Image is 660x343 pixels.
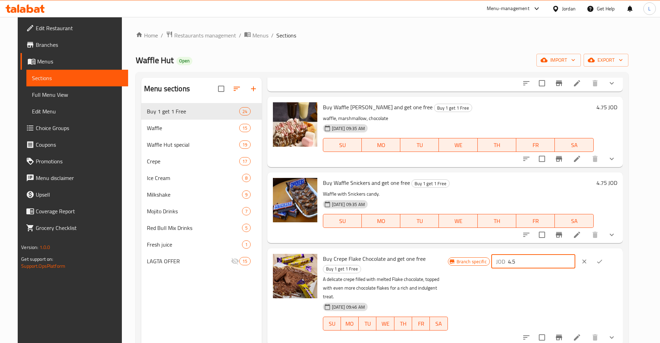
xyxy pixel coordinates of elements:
span: Menu disclaimer [36,174,122,182]
span: [DATE] 09:35 AM [329,125,368,132]
a: Full Menu View [26,86,128,103]
span: Buy 1 get 1 Free [412,180,449,188]
li: / [161,31,163,40]
span: Buy Waffle Snickers and get one free [323,178,410,188]
button: SA [555,214,593,228]
div: Waffle15 [141,120,262,136]
button: SU [323,317,341,331]
span: TH [397,319,409,329]
div: Mojito Drinks7 [141,203,262,220]
span: Select to update [535,228,549,242]
span: Fresh juice [147,240,242,249]
p: JOD [496,257,505,266]
a: Support.OpsPlatform [21,261,65,271]
button: TH [478,138,516,152]
span: 15 [240,125,250,131]
span: Crepe [147,157,239,165]
input: Please enter price [508,255,575,268]
span: FR [415,319,427,329]
div: items [242,190,251,199]
button: show more [603,151,620,167]
span: WE [442,140,475,150]
button: sort-choices [518,151,535,167]
span: Sections [32,74,122,82]
div: items [239,107,250,115]
button: FR [516,138,555,152]
div: items [239,157,250,165]
span: Buy Waffle [PERSON_NAME] and get one free [323,102,433,112]
span: Sections [276,31,296,40]
img: Buy Crepe Flake Chocolate and get one free [273,254,317,298]
span: 7 [242,208,250,215]
a: Home [136,31,158,40]
span: Waffle Hut [136,52,174,68]
span: 19 [240,142,250,148]
button: ok [592,254,607,269]
span: SA [433,319,445,329]
span: Coverage Report [36,207,122,215]
span: MO [344,319,356,329]
div: items [242,174,251,182]
a: Edit menu item [573,155,581,163]
button: sort-choices [518,75,535,92]
span: Waffle Hut special [147,140,239,149]
div: items [239,257,250,265]
div: Crepe17 [141,153,262,170]
span: 1.0.0 [40,243,50,252]
span: Ice Cream [147,174,242,182]
span: Full Menu View [32,91,122,99]
div: Buy 1 get 1 Free [434,104,472,112]
span: TH [481,140,513,150]
span: Mojito Drinks [147,207,242,215]
span: Waffle [147,124,239,132]
span: WE [442,216,475,226]
p: A delicate crepe filled with melted Flake chocolate, topped with even more chocolate flakes for a... [323,275,448,301]
span: Red Bull Mix Drinks [147,224,242,232]
span: WE [379,319,391,329]
button: Branch-specific-item [551,75,567,92]
button: TU [359,317,376,331]
span: [DATE] 09:35 AM [329,201,368,208]
span: 1 [242,241,250,248]
span: L [648,5,651,12]
span: 5 [242,225,250,231]
span: export [589,56,623,65]
a: Menus [244,31,268,40]
span: Grocery Checklist [36,224,122,232]
a: Menu disclaimer [20,170,128,186]
a: Choice Groups [20,120,128,136]
div: Fresh juice1 [141,236,262,253]
button: MO [341,317,359,331]
nav: Menu sections [141,100,262,272]
button: MO [362,214,400,228]
button: MO [362,138,400,152]
button: FR [516,214,555,228]
a: Edit menu item [573,231,581,239]
span: Edit Restaurant [36,24,122,32]
span: import [542,56,575,65]
button: TH [394,317,412,331]
button: TH [478,214,516,228]
a: Edit menu item [573,79,581,87]
span: FR [519,216,552,226]
span: MO [365,140,398,150]
li: / [239,31,241,40]
button: delete [587,151,603,167]
a: Grocery Checklist [20,220,128,236]
div: items [242,224,251,232]
button: SA [430,317,448,331]
button: show more [603,75,620,92]
button: sort-choices [518,226,535,243]
a: Sections [26,70,128,86]
span: Menus [252,31,268,40]
span: Buy 1 get 1 Free [147,107,239,115]
div: Milkshake9 [141,186,262,203]
button: WE [439,214,477,228]
div: Milkshake [147,190,242,199]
